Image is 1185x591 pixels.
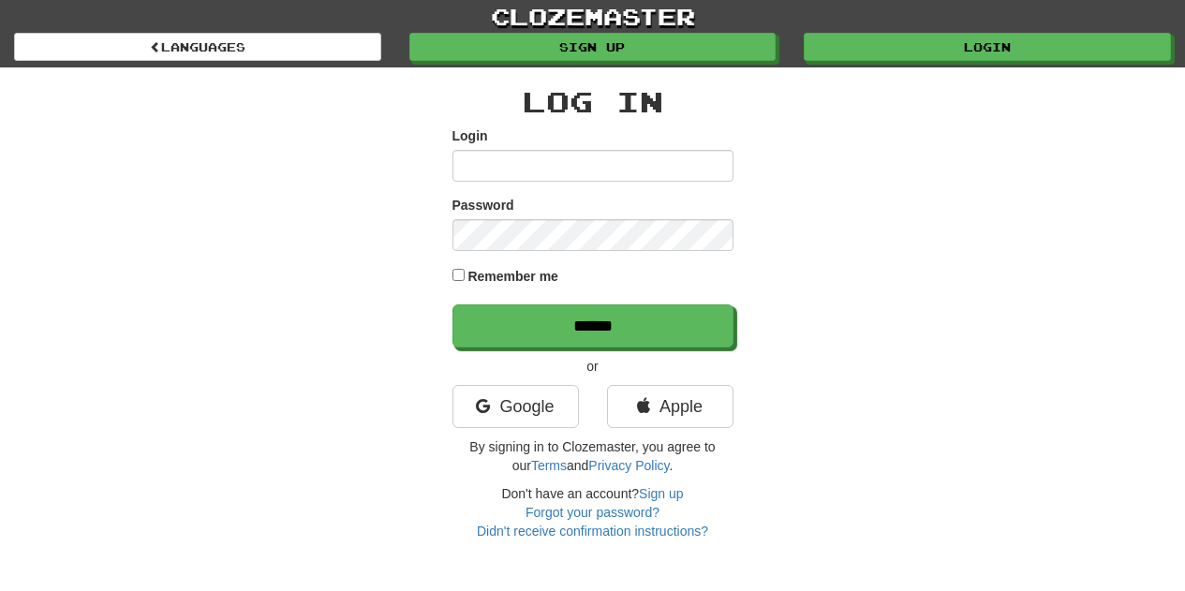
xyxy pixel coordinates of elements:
[452,126,488,145] label: Login
[452,385,579,428] a: Google
[467,267,558,286] label: Remember me
[639,486,683,501] a: Sign up
[452,437,733,475] p: By signing in to Clozemaster, you agree to our and .
[607,385,733,428] a: Apple
[452,357,733,376] p: or
[452,484,733,540] div: Don't have an account?
[531,458,567,473] a: Terms
[452,86,733,117] h2: Log In
[588,458,669,473] a: Privacy Policy
[14,33,381,61] a: Languages
[804,33,1171,61] a: Login
[409,33,777,61] a: Sign up
[452,196,514,214] label: Password
[526,505,659,520] a: Forgot your password?
[477,524,708,539] a: Didn't receive confirmation instructions?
